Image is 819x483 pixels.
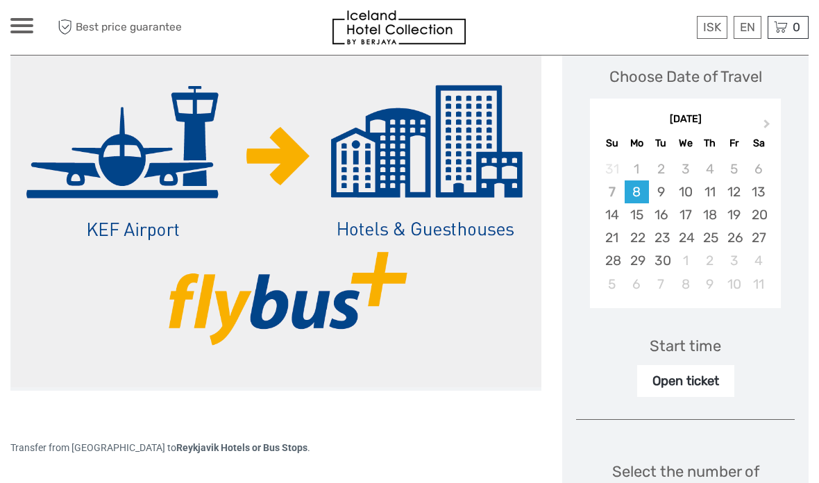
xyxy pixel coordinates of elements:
[698,158,722,180] div: Not available Thursday, September 4th, 2025
[625,273,649,296] div: Choose Monday, October 6th, 2025
[698,203,722,226] div: Choose Thursday, September 18th, 2025
[650,335,721,357] div: Start time
[746,134,770,153] div: Sa
[698,273,722,296] div: Choose Thursday, October 9th, 2025
[722,158,746,180] div: Not available Friday, September 5th, 2025
[673,180,698,203] div: Choose Wednesday, September 10th, 2025
[722,226,746,249] div: Choose Friday, September 26th, 2025
[54,16,210,39] span: Best price guarantee
[746,273,770,296] div: Choose Saturday, October 11th, 2025
[307,442,310,453] span: .
[698,134,722,153] div: Th
[722,180,746,203] div: Choose Friday, September 12th, 2025
[649,180,673,203] div: Choose Tuesday, September 9th, 2025
[11,6,53,47] button: Open LiveChat chat widget
[332,10,466,44] img: 1844-aee08c21-73b1-41f0-80d1-75466d7068a3_logo_small.jpg
[722,249,746,272] div: Choose Friday, October 3rd, 2025
[673,158,698,180] div: Not available Wednesday, September 3rd, 2025
[625,158,649,180] div: Not available Monday, September 1st, 2025
[625,226,649,249] div: Choose Monday, September 22nd, 2025
[698,226,722,249] div: Choose Thursday, September 25th, 2025
[649,158,673,180] div: Not available Tuesday, September 2nd, 2025
[649,249,673,272] div: Choose Tuesday, September 30th, 2025
[625,203,649,226] div: Choose Monday, September 15th, 2025
[673,249,698,272] div: Choose Wednesday, October 1st, 2025
[746,180,770,203] div: Choose Saturday, September 13th, 2025
[649,203,673,226] div: Choose Tuesday, September 16th, 2025
[625,249,649,272] div: Choose Monday, September 29th, 2025
[600,158,624,180] div: Not available Sunday, August 31st, 2025
[722,134,746,153] div: Fr
[746,203,770,226] div: Choose Saturday, September 20th, 2025
[600,180,624,203] div: Not available Sunday, September 7th, 2025
[600,249,624,272] div: Choose Sunday, September 28th, 2025
[734,16,761,39] div: EN
[600,134,624,153] div: Su
[609,66,762,87] div: Choose Date of Travel
[625,180,649,203] div: Choose Monday, September 8th, 2025
[10,442,307,453] span: Transfer from [GEOGRAPHIC_DATA] to
[757,116,779,138] button: Next Month
[722,203,746,226] div: Choose Friday, September 19th, 2025
[673,273,698,296] div: Choose Wednesday, October 8th, 2025
[600,203,624,226] div: Choose Sunday, September 14th, 2025
[625,134,649,153] div: Mo
[698,249,722,272] div: Choose Thursday, October 2nd, 2025
[600,226,624,249] div: Choose Sunday, September 21st, 2025
[637,365,734,397] div: Open ticket
[673,203,698,226] div: Choose Wednesday, September 17th, 2025
[649,226,673,249] div: Choose Tuesday, September 23rd, 2025
[746,226,770,249] div: Choose Saturday, September 27th, 2025
[673,226,698,249] div: Choose Wednesday, September 24th, 2025
[600,273,624,296] div: Choose Sunday, October 5th, 2025
[791,20,802,34] span: 0
[176,442,307,453] strong: Reykjavik Hotels or Bus Stops
[594,158,776,296] div: month 2025-09
[746,249,770,272] div: Choose Saturday, October 4th, 2025
[722,273,746,296] div: Choose Friday, October 10th, 2025
[673,134,698,153] div: We
[746,158,770,180] div: Not available Saturday, September 6th, 2025
[698,180,722,203] div: Choose Thursday, September 11th, 2025
[649,273,673,296] div: Choose Tuesday, October 7th, 2025
[703,20,721,34] span: ISK
[649,134,673,153] div: Tu
[10,33,541,387] img: a771a4b2aca44685afd228bf32f054e4_main_slider.png
[590,112,781,127] div: [DATE]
